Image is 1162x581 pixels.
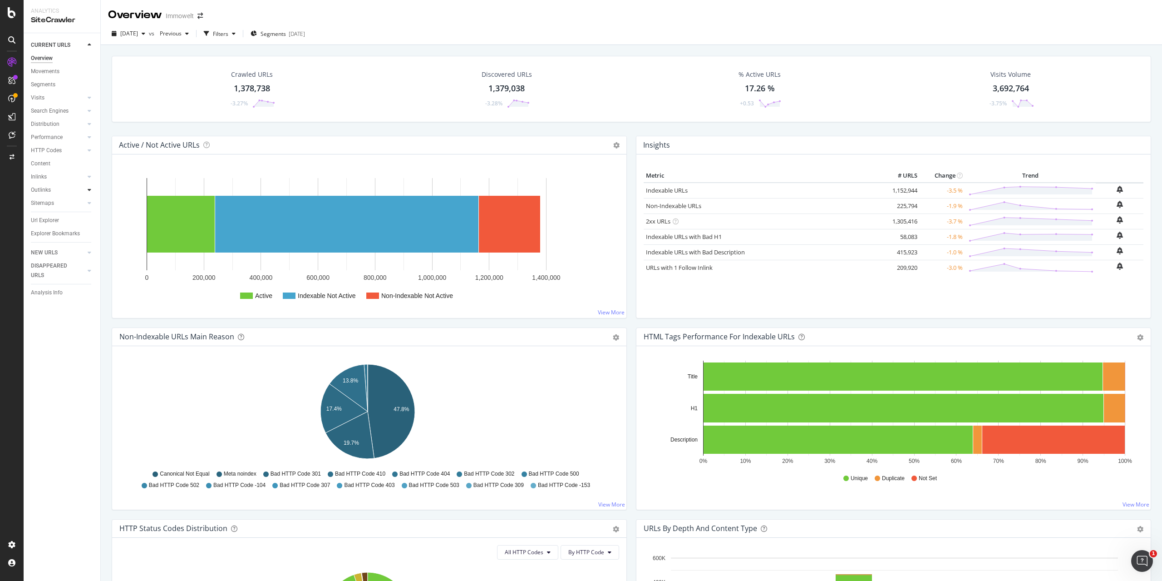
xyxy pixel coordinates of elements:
div: Performance [31,133,63,142]
div: A chart. [644,361,1140,466]
div: gear [1137,526,1143,532]
div: Content [31,159,50,169]
a: Performance [31,133,85,142]
a: URLs with 1 Follow Inlink [646,263,713,272]
span: Previous [156,30,182,37]
a: Distribution [31,119,85,129]
a: Inlinks [31,172,85,182]
div: NEW URLS [31,248,58,258]
div: bell-plus [1117,186,1123,193]
div: HTML Tags Performance for Indexable URLs [644,332,795,341]
span: Bad HTTP Code 503 [409,482,459,489]
a: Content [31,159,94,169]
div: [DATE] [289,30,305,38]
text: 47.8% [394,406,409,412]
span: 1 [1150,550,1157,557]
span: Not Set [919,475,937,482]
text: 0 [145,274,149,281]
td: 209,920 [883,260,920,275]
div: bell-plus [1117,232,1123,239]
a: View More [1123,501,1149,508]
th: Change [920,169,965,183]
div: -3.28% [485,99,502,107]
td: -1.0 % [920,244,965,260]
text: 80% [1035,458,1046,464]
span: Bad HTTP Code 403 [344,482,394,489]
div: Search Engines [31,106,69,116]
div: Movements [31,67,59,76]
a: HTTP Codes [31,146,85,155]
text: Indexable Not Active [298,292,356,299]
th: # URLS [883,169,920,183]
a: Search Engines [31,106,85,116]
span: Bad HTTP Code 410 [335,470,385,478]
text: 1,200,000 [475,274,503,281]
div: Distribution [31,119,59,129]
span: Bad HTTP Code 307 [280,482,330,489]
div: Discovered URLs [482,70,532,79]
span: 2025 Aug. 22nd [120,30,138,37]
svg: A chart. [119,361,616,466]
text: Active [255,292,272,299]
svg: A chart. [119,169,619,311]
div: % Active URLs [739,70,781,79]
text: 1,000,000 [418,274,446,281]
div: Filters [213,30,228,38]
span: Meta noindex [224,470,256,478]
a: CURRENT URLS [31,40,85,50]
a: Visits [31,93,85,103]
iframe: Intercom live chat [1131,550,1153,572]
h4: Insights [643,139,670,151]
span: Duplicate [882,475,905,482]
button: Segments[DATE] [247,26,309,41]
text: 90% [1078,458,1088,464]
div: +0.53 [740,99,754,107]
span: All HTTP Codes [505,548,543,556]
div: Explorer Bookmarks [31,229,80,238]
div: Inlinks [31,172,47,182]
text: 20% [782,458,793,464]
div: Analysis Info [31,288,63,298]
div: -3.75% [990,99,1007,107]
a: NEW URLS [31,248,85,258]
a: View More [598,308,625,316]
text: 17.4% [326,406,342,412]
text: 200,000 [192,274,216,281]
td: -3.0 % [920,260,965,275]
a: DISAPPEARED URLS [31,261,85,280]
td: 1,305,416 [883,214,920,229]
a: Segments [31,80,94,89]
button: Previous [156,26,192,41]
text: 100% [1118,458,1132,464]
text: 400,000 [250,274,273,281]
a: Analysis Info [31,288,94,298]
text: 10% [740,458,751,464]
div: Visits Volume [990,70,1031,79]
span: Segments [261,30,286,38]
text: 600K [653,555,665,561]
div: Overview [31,54,53,63]
text: H1 [691,405,698,412]
a: Indexable URLs with Bad Description [646,248,745,256]
a: 2xx URLs [646,217,670,225]
a: Url Explorer [31,216,94,225]
text: 600,000 [306,274,330,281]
h4: Active / Not Active URLs [119,139,200,151]
a: Outlinks [31,185,85,195]
div: 3,692,764 [993,83,1029,94]
td: 1,152,944 [883,183,920,199]
div: gear [1137,334,1143,341]
div: Non-Indexable URLs Main Reason [119,332,234,341]
text: 13.8% [343,377,358,384]
div: bell-plus [1117,263,1123,270]
div: 17.26 % [745,83,775,94]
a: Indexable URLs [646,186,688,194]
button: All HTTP Codes [497,545,558,560]
text: 50% [909,458,920,464]
div: Overview [108,7,162,23]
button: Filters [200,26,239,41]
th: Metric [644,169,883,183]
a: Sitemaps [31,199,85,208]
div: Segments [31,80,55,89]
